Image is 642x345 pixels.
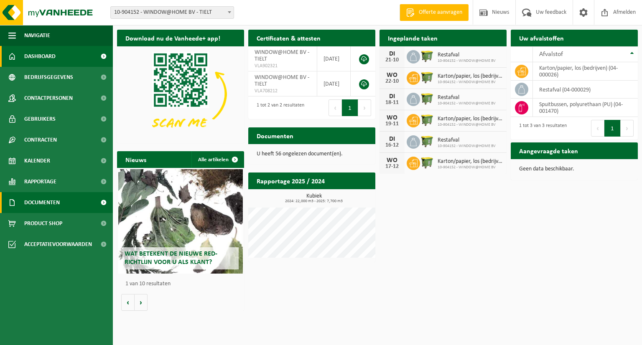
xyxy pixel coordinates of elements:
span: 10-904152 - WINDOW@HOME BV [438,165,502,170]
span: 10-904152 - WINDOW@HOME BV [438,80,502,85]
h2: Ingeplande taken [380,30,446,46]
span: 10-904152 - WINDOW@HOME BV - TIELT [110,6,234,19]
td: restafval (04-000029) [533,81,638,99]
span: 10-904152 - WINDOW@HOME BV [438,101,496,106]
div: 18-11 [384,100,400,106]
div: 19-11 [384,121,400,127]
span: Karton/papier, los (bedrijven) [438,116,502,122]
span: Dashboard [24,46,56,67]
img: WB-1100-HPE-GN-50 [420,70,434,84]
p: Geen data beschikbaar. [519,166,629,172]
h2: Uw afvalstoffen [511,30,572,46]
span: Documenten [24,192,60,213]
a: Alle artikelen [191,151,243,168]
span: Karton/papier, los (bedrijven) [438,158,502,165]
span: Contracten [24,129,57,150]
span: Restafval [438,137,496,144]
div: 16-12 [384,142,400,148]
span: Contactpersonen [24,88,73,109]
button: Vorige [121,294,135,311]
span: Offerte aanvragen [417,8,464,17]
span: 10-904152 - WINDOW@HOME BV [438,58,496,63]
h2: Certificaten & attesten [248,30,329,46]
span: Restafval [438,52,496,58]
td: karton/papier, los (bedrijven) (04-000026) [533,62,638,81]
span: Gebruikers [24,109,56,129]
button: Next [358,99,371,116]
span: 10-904152 - WINDOW@HOME BV [438,144,496,149]
div: 1 tot 3 van 3 resultaten [515,119,567,137]
button: Volgende [135,294,148,311]
td: [DATE] [317,71,351,96]
button: 1 [604,120,621,137]
span: WINDOW@HOME BV - TIELT [255,74,309,87]
span: Karton/papier, los (bedrijven) [438,73,502,80]
span: Acceptatievoorwaarden [24,234,92,255]
div: DI [384,136,400,142]
a: Wat betekent de nieuwe RED-richtlijn voor u als klant? [118,169,243,274]
span: Product Shop [24,213,62,234]
img: Download de VHEPlus App [117,46,244,142]
span: Wat betekent de nieuwe RED-richtlijn voor u als klant? [125,251,217,265]
h2: Nieuws [117,151,155,167]
div: 22-10 [384,79,400,84]
h2: Aangevraagde taken [511,142,586,159]
td: [DATE] [317,46,351,71]
button: 1 [342,99,358,116]
a: Offerte aanvragen [400,4,469,21]
h2: Documenten [248,127,302,144]
div: WO [384,157,400,164]
span: Afvalstof [539,51,563,58]
p: 1 van 10 resultaten [125,281,240,287]
span: 10-904152 - WINDOW@HOME BV [438,122,502,127]
span: VLA902321 [255,63,311,69]
div: WO [384,114,400,121]
div: 17-12 [384,164,400,170]
span: Restafval [438,94,496,101]
h2: Rapportage 2025 / 2024 [248,172,333,189]
div: DI [384,51,400,57]
img: WB-1100-HPE-GN-50 [420,91,434,106]
p: U heeft 56 ongelezen document(en). [257,151,367,157]
button: Next [621,120,634,137]
span: 10-904152 - WINDOW@HOME BV - TIELT [111,7,234,18]
div: DI [384,93,400,100]
div: 21-10 [384,57,400,63]
span: Kalender [24,150,50,171]
span: VLA708212 [255,88,311,94]
a: Bekijk rapportage [313,189,374,205]
button: Previous [329,99,342,116]
button: Previous [591,120,604,137]
img: WB-1100-HPE-GN-50 [420,49,434,63]
span: Navigatie [24,25,50,46]
div: WO [384,72,400,79]
h2: Download nu de Vanheede+ app! [117,30,229,46]
td: spuitbussen, polyurethaan (PU) (04-001470) [533,99,638,117]
span: Rapportage [24,171,56,192]
h3: Kubiek [252,193,375,203]
img: WB-1100-HPE-GN-50 [420,155,434,170]
span: 2024: 22,000 m3 - 2025: 7,700 m3 [252,199,375,203]
img: WB-1100-HPE-GN-50 [420,113,434,127]
div: 1 tot 2 van 2 resultaten [252,99,304,117]
span: WINDOW@HOME BV - TIELT [255,49,309,62]
img: WB-1100-HPE-GN-50 [420,134,434,148]
span: Bedrijfsgegevens [24,67,73,88]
